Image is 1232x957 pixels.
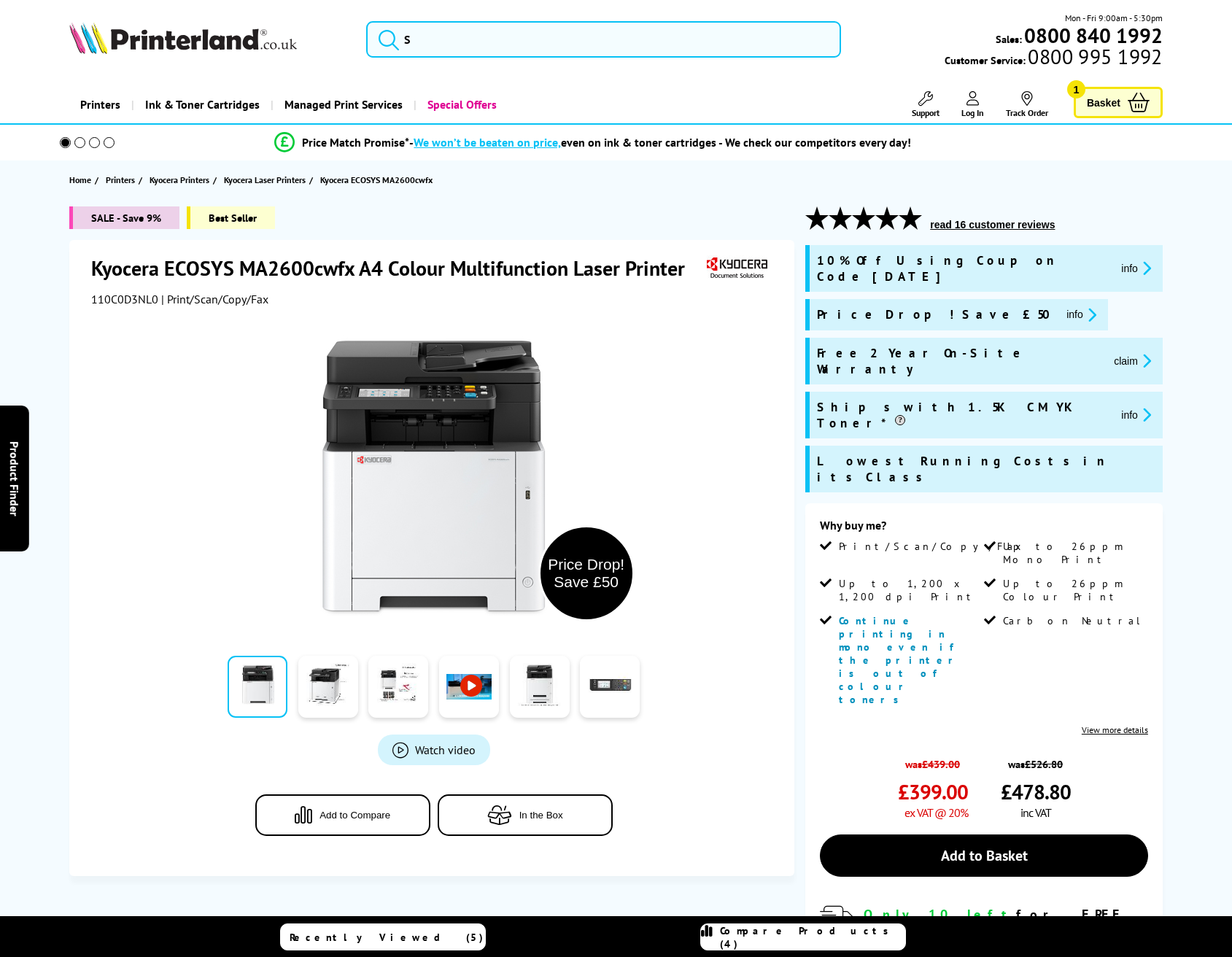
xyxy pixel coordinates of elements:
div: Price Drop! Save £50 [548,556,625,591]
span: | Print/Scan/Copy/Fax [161,292,268,306]
span: Ships with 1.5K CMYK Toner* [817,399,1109,431]
span: £478.80 [1001,778,1071,805]
a: View more details [1082,724,1148,735]
a: Compare Products (4) [700,923,906,950]
img: Printerland Logo [69,22,297,54]
span: Ink & Toner Cartridges [145,86,260,123]
a: Printers [106,172,139,187]
span: Customer Service: [945,50,1162,67]
span: SALE - Save 9% [69,206,179,229]
span: was [898,750,968,771]
a: Ink & Toner Cartridges [131,86,271,123]
input: S [366,21,841,58]
span: Kyocera ECOSYS MA2600cwfx [320,174,433,185]
span: Only 10 left [864,906,1016,923]
span: Best Seller [187,206,275,229]
span: was [1001,750,1071,771]
button: read 16 customer reviews [926,218,1059,231]
button: promo-description [1117,406,1155,423]
span: Kyocera Laser Printers [224,172,306,187]
span: Log In [961,107,984,118]
button: promo-description [1062,306,1101,323]
span: inc VAT [1020,805,1051,820]
a: Special Offers [414,86,508,123]
span: Print/Scan/Copy/Fax [839,540,1026,553]
li: modal_Promise [40,130,1147,155]
span: ex VAT @ 20% [904,805,968,820]
span: Continue printing in mono even if the printer is out of colour toners [839,614,961,706]
span: Product Finder [7,441,22,516]
h1: Kyocera ECOSYS MA2600cwfx A4 Colour Multifunction Laser Printer [91,255,700,282]
span: Up to 1,200 x 1,200 dpi Print [839,577,980,603]
img: Kyocera ECOSYS MA2600cwfx [291,336,577,621]
span: 0800 995 1992 [1026,50,1162,63]
div: Why buy me? [820,518,1148,540]
span: Price Drop! Save £50 [817,306,1055,323]
a: Kyocera Laser Printers [224,172,309,187]
a: Basket 1 [1074,87,1163,118]
a: Printers [69,86,131,123]
span: Home [69,172,91,187]
span: In the Box [519,810,563,821]
a: Printerland Logo [69,22,348,57]
span: Free 2 Year On-Site Warranty [817,345,1102,377]
span: 110C0D3NL0 [91,292,158,306]
button: Add to Compare [255,794,430,836]
a: Managed Print Services [271,86,414,123]
strike: £526.80 [1025,757,1063,771]
a: Product_All_Videos [378,735,490,765]
a: 0800 840 1992 [1022,28,1163,42]
span: Printers [106,172,135,187]
span: Add to Compare [319,810,390,821]
b: 0800 840 1992 [1024,22,1163,49]
a: Home [69,172,95,187]
button: promo-description [1109,352,1155,369]
span: Price Match Promise* [302,135,409,150]
img: Kyocera [703,255,770,282]
a: Track Order [1006,91,1048,118]
span: Up to 26ppm Mono Print [1003,540,1144,566]
span: Kyocera Printers [150,172,209,187]
a: Recently Viewed (5) [280,923,486,950]
span: Basket [1087,93,1120,112]
a: Kyocera Printers [150,172,213,187]
span: Carbon Neutral [1003,614,1142,627]
button: promo-description [1117,260,1155,276]
span: Lowest Running Costs in its Class [817,453,1155,485]
span: 10% Off Using Coupon Code [DATE] [817,252,1109,284]
span: Mon - Fri 9:00am - 5:30pm [1065,11,1163,25]
div: for FREE Next Day Delivery [864,906,1148,939]
strike: £439.00 [922,757,960,771]
span: We won’t be beaten on price, [414,135,561,150]
span: Watch video [415,743,476,757]
button: In the Box [438,794,613,836]
span: Compare Products (4) [720,924,905,950]
span: £399.00 [898,778,968,805]
span: Recently Viewed (5) [290,931,484,944]
a: Support [912,91,940,118]
a: Add to Basket [820,834,1148,877]
span: Up to 26ppm Colour Print [1003,577,1144,603]
span: Sales: [996,32,1022,46]
div: - even on ink & toner cartridges - We check our competitors every day! [409,135,911,150]
a: Log In [961,91,984,118]
span: 1 [1067,80,1085,98]
span: Support [912,107,940,118]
